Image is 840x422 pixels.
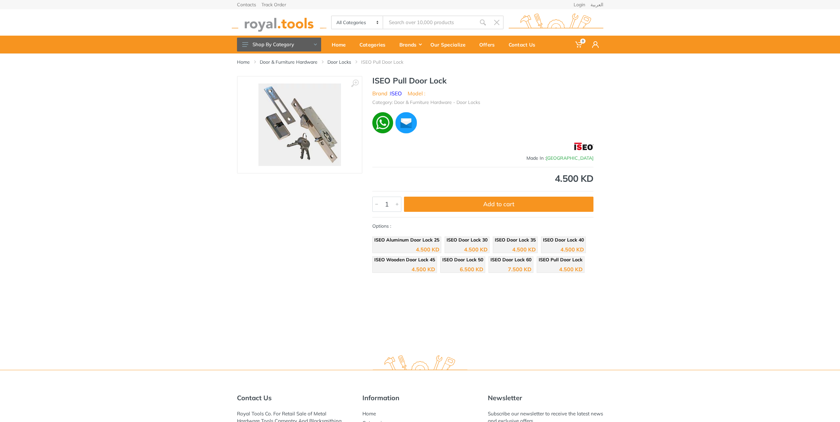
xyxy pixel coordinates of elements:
a: ISEO Door Lock 50 6.500 KD [440,256,485,273]
div: Categories [355,38,395,51]
a: ISEO Door Lock 35 4.500 KD [493,237,538,253]
div: 4.500 KD [412,267,435,272]
div: Contact Us [504,38,545,51]
li: Category: Door & Furniture Hardware - Door Locks [372,99,480,106]
a: Home [327,36,355,53]
img: wa.webp [372,112,393,133]
div: Options : [372,223,593,276]
select: Category [332,16,384,29]
div: 6.500 KD [460,267,483,272]
span: ISEO Door Lock 50 [442,257,483,263]
a: ISEO Door Lock 60 7.500 KD [488,256,533,273]
div: Home [327,38,355,51]
div: 4.500 KD [464,247,487,252]
a: 0 [571,36,588,53]
a: Door & Furniture Hardware [260,59,318,65]
div: 7.500 KD [508,267,531,272]
button: Shop By Category [237,38,321,51]
span: ISEO Door Lock 35 [495,237,536,243]
a: ISEO Door Lock 30 4.500 KD [445,237,489,253]
a: Our Specialize [426,36,475,53]
span: ISEO Door Lock 40 [543,237,584,243]
a: ISEO Pull Door Lock 4.500 KD [537,256,585,273]
a: ISEO [390,90,402,97]
h5: Contact Us [237,394,353,402]
span: ISEO Aluminum Door Lock 25 [374,237,439,243]
a: ISEO Aluminum Door Lock 25 4.500 KD [372,237,441,253]
div: 4.500 KD [512,247,536,252]
span: ISEO Door Lock 30 [447,237,487,243]
h5: Information [362,394,478,402]
div: 4.500 KD [416,247,439,252]
div: Our Specialize [426,38,475,51]
div: Offers [475,38,504,51]
div: Brands [395,38,426,51]
div: Made In : [372,155,593,162]
li: ISEO Pull Door Lock [361,59,413,65]
img: ma.webp [394,111,418,134]
div: 4.500 KD [559,267,583,272]
h5: Newsletter [488,394,603,402]
span: ISEO Wooden Door Lock 45 [374,257,435,263]
input: Site search [383,16,476,29]
a: ISEO Door Lock 40 4.500 KD [541,237,586,253]
li: Brand : [372,89,402,97]
img: Royal Tools - ISEO Pull Door Lock [258,83,341,166]
a: Contact Us [504,36,545,53]
a: Categories [355,36,395,53]
a: Home [237,59,250,65]
li: Model : [408,89,425,97]
a: ISEO Wooden Door Lock 45 4.500 KD [372,256,437,273]
a: العربية [590,2,603,7]
div: 4.500 KD [560,247,584,252]
div: 4.500 KD [372,174,593,183]
a: Door Locks [327,59,351,65]
img: ISEO [574,138,593,155]
a: Home [362,410,376,417]
img: royal.tools Logo [232,14,326,32]
button: Add to cart [404,197,593,212]
span: ISEO Pull Door Lock [539,257,583,263]
span: 0 [580,39,586,44]
a: Contacts [237,2,256,7]
img: royal.tools Logo [509,14,603,32]
nav: breadcrumb [237,59,603,65]
span: ISEO Door Lock 60 [490,257,531,263]
a: Login [574,2,585,7]
img: royal.tools Logo [373,355,467,373]
span: [GEOGRAPHIC_DATA] [546,155,593,161]
a: Offers [475,36,504,53]
a: Track Order [261,2,286,7]
h1: ISEO Pull Door Lock [372,76,593,85]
